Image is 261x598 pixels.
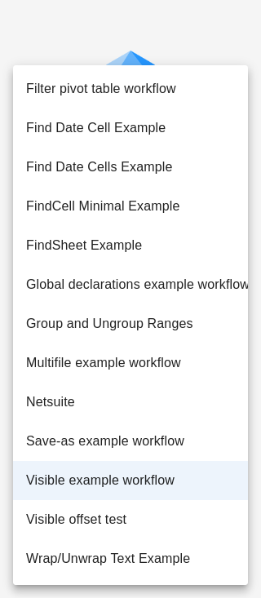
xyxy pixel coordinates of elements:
[13,187,248,226] li: FindCell Minimal Example
[13,500,248,539] li: Visible offset test
[13,226,248,265] li: FindSheet Example
[13,343,248,383] li: Multifile example workflow
[13,109,248,148] li: Find Date Cell Example
[13,69,248,109] li: Filter pivot table workflow
[13,461,248,500] li: Visible example workflow
[13,265,248,304] li: Global declarations example workflow
[13,539,248,578] li: Wrap/Unwrap Text Example
[13,148,248,187] li: Find Date Cells Example
[13,383,248,422] li: Netsuite
[13,304,248,343] li: Group and Ungroup Ranges
[13,422,248,461] li: Save-as example workflow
